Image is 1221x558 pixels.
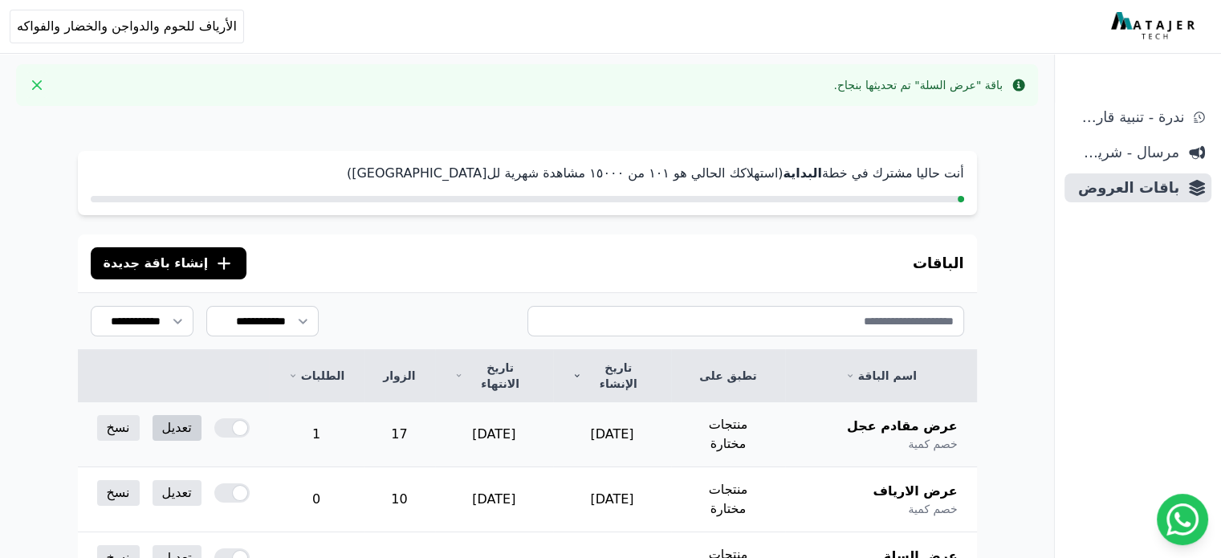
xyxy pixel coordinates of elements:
[91,247,247,279] button: إنشاء باقة جديدة
[1111,12,1199,41] img: MatajerTech Logo
[97,415,140,441] a: نسخ
[671,350,785,402] th: تطبق على
[454,360,535,392] a: تاريخ الانتهاء
[671,467,785,532] td: منتجات مختارة
[553,402,671,467] td: [DATE]
[435,467,554,532] td: [DATE]
[104,254,209,273] span: إنشاء باقة جديدة
[572,360,652,392] a: تاريخ الإنشاء
[833,77,1003,93] div: باقة "عرض السلة" تم تحديثها بنجاح.
[364,467,434,532] td: 10
[1071,141,1179,164] span: مرسال - شريط دعاية
[913,252,964,275] h3: الباقات
[288,368,344,384] a: الطلبات
[10,10,244,43] button: الأرياف للحوم والدواجن والخضار والفواكه
[908,436,957,452] span: خصم كمية
[1071,106,1184,128] span: ندرة - تنبية قارب علي النفاذ
[17,17,237,36] span: الأرياف للحوم والدواجن والخضار والفواكه
[873,482,957,501] span: عرض الارياف
[269,467,364,532] td: 0
[671,402,785,467] td: منتجات مختارة
[24,72,50,98] button: Close
[364,350,434,402] th: الزوار
[783,165,821,181] strong: البداية
[91,164,964,183] p: أنت حاليا مشترك في خطة (استهلاكك الحالي هو ١۰١ من ١٥۰۰۰ مشاهدة شهرية لل[GEOGRAPHIC_DATA])
[269,402,364,467] td: 1
[804,368,957,384] a: اسم الباقة
[153,415,201,441] a: تعديل
[908,501,957,517] span: خصم كمية
[847,417,958,436] span: عرض مقادم عجل
[553,467,671,532] td: [DATE]
[97,480,140,506] a: نسخ
[435,402,554,467] td: [DATE]
[1071,177,1179,199] span: باقات العروض
[153,480,201,506] a: تعديل
[364,402,434,467] td: 17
